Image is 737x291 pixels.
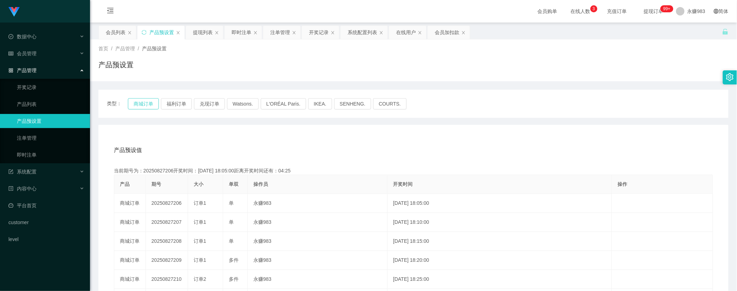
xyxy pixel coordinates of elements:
div: 会员列表 [106,26,125,39]
span: 单 [229,200,234,206]
td: 商城订单 [114,213,146,232]
span: 多件 [229,276,239,282]
div: 产品预设置 [149,26,174,39]
span: 期号 [151,181,161,187]
td: [DATE] 18:15:00 [388,232,612,251]
td: 商城订单 [114,251,146,270]
i: 图标: close [253,31,258,35]
span: 单双 [229,181,239,187]
span: 单 [229,238,234,244]
td: 20250827210 [146,270,188,289]
td: 20250827208 [146,232,188,251]
h1: 产品预设置 [98,59,134,70]
a: customer [8,215,84,229]
td: 商城订单 [114,232,146,251]
span: 单 [229,219,234,225]
button: IKEA. [308,98,332,109]
i: 图标: close [292,31,296,35]
span: 产品管理 [8,68,37,73]
span: 产品预设值 [114,146,142,154]
a: level [8,232,84,246]
div: 即时注单 [232,26,251,39]
div: 提现列表 [193,26,213,39]
div: 会员加扣款 [435,26,459,39]
span: 系统配置 [8,169,37,175]
span: / [138,46,139,51]
div: 在线用户 [396,26,416,39]
i: 图标: setting [726,73,734,81]
i: 图标: form [8,169,13,174]
span: 充值订单 [604,9,631,14]
span: 内容中心 [8,186,37,191]
i: 图标: profile [8,186,13,191]
a: 注单管理 [17,131,84,145]
span: 首页 [98,46,108,51]
span: 产品 [120,181,130,187]
sup: 212 [660,5,673,12]
span: / [111,46,112,51]
a: 即时注单 [17,148,84,162]
i: 图标: unlock [722,29,729,35]
button: Watsons. [227,98,259,109]
i: 图标: appstore-o [8,68,13,73]
button: SENHENG. [334,98,371,109]
span: 订单1 [194,200,206,206]
span: 订单1 [194,238,206,244]
span: 数据中心 [8,34,37,39]
i: 图标: close [215,31,219,35]
div: 开奖记录 [309,26,329,39]
td: [DATE] 18:25:00 [388,270,612,289]
i: 图标: close [176,31,180,35]
span: 订单1 [194,257,206,263]
span: 多件 [229,257,239,263]
a: 开奖记录 [17,80,84,94]
td: [DATE] 18:05:00 [388,194,612,213]
span: 操作员 [253,181,268,187]
td: 20250827207 [146,213,188,232]
i: 图标: close [461,31,466,35]
a: 产品列表 [17,97,84,111]
button: L'ORÉAL Paris. [261,98,306,109]
td: 永赚983 [248,194,388,213]
img: logo.9652507e.png [8,7,20,17]
i: 图标: menu-fold [98,0,122,23]
i: 图标: global [714,9,719,14]
td: 永赚983 [248,270,388,289]
button: 福利订单 [161,98,192,109]
td: [DATE] 18:10:00 [388,213,612,232]
td: 永赚983 [248,213,388,232]
span: 开奖时间 [393,181,413,187]
td: [DATE] 18:20:00 [388,251,612,270]
i: 图标: close [379,31,383,35]
td: 20250827206 [146,194,188,213]
span: 类型： [107,98,128,109]
td: 永赚983 [248,232,388,251]
span: 会员管理 [8,51,37,56]
td: 商城订单 [114,270,146,289]
i: 图标: sync [142,30,147,35]
td: 商城订单 [114,194,146,213]
i: 图标: table [8,51,13,56]
i: 图标: check-circle-o [8,34,13,39]
div: 当前期号为：20250827206开奖时间：[DATE] 18:05:00距离开奖时间还有：04:25 [114,167,713,175]
sup: 3 [590,5,597,12]
span: 大小 [194,181,203,187]
div: 注单管理 [270,26,290,39]
span: 订单1 [194,219,206,225]
button: COURTS. [373,98,407,109]
td: 20250827209 [146,251,188,270]
span: 订单2 [194,276,206,282]
span: 提现订单 [640,9,667,14]
div: 系统配置列表 [348,26,377,39]
i: 图标: close [331,31,335,35]
a: 产品预设置 [17,114,84,128]
i: 图标: close [418,31,422,35]
span: 产品预设置 [142,46,167,51]
i: 图标: close [128,31,132,35]
button: 商城订单 [128,98,159,109]
span: 操作 [618,181,627,187]
p: 3 [593,5,595,12]
span: 产品管理 [115,46,135,51]
td: 永赚983 [248,251,388,270]
span: 在线人数 [567,9,594,14]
